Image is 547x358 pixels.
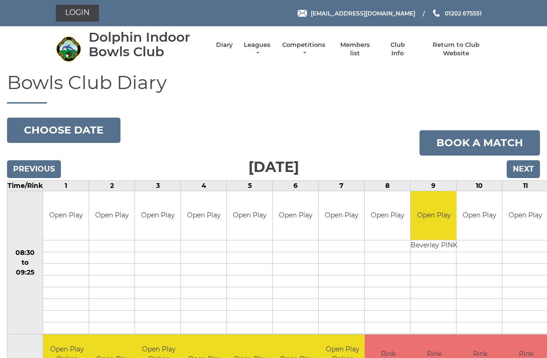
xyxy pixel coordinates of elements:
td: Open Play [89,191,135,240]
a: Members list [336,41,375,58]
a: Diary [216,41,233,49]
td: 08:30 to 09:25 [7,191,43,335]
td: Open Play [365,191,410,240]
a: Return to Club Website [420,41,491,58]
td: 9 [411,180,457,191]
td: Open Play [457,191,502,240]
td: 6 [273,180,319,191]
td: 10 [457,180,502,191]
img: Dolphin Indoor Bowls Club [56,36,82,62]
input: Previous [7,160,61,178]
button: Choose date [7,118,120,143]
div: Dolphin Indoor Bowls Club [89,30,207,59]
img: Phone us [433,9,440,17]
td: 8 [365,180,411,191]
a: Login [56,5,99,22]
td: 4 [181,180,227,191]
td: 2 [89,180,135,191]
input: Next [507,160,540,178]
td: Time/Rink [7,180,43,191]
h1: Bowls Club Diary [7,72,540,104]
a: Phone us 01202 675551 [432,9,482,18]
td: Open Play [181,191,226,240]
td: Open Play [319,191,364,240]
a: Leagues [242,41,272,58]
td: 1 [43,180,89,191]
a: Book a match [420,130,540,156]
td: Open Play [273,191,318,240]
td: Beverley PINK [411,240,457,252]
td: Open Play [411,191,457,240]
img: Email [298,10,307,17]
td: 7 [319,180,365,191]
span: 01202 675551 [445,9,482,16]
td: Open Play [135,191,180,240]
span: [EMAIL_ADDRESS][DOMAIN_NAME] [311,9,415,16]
td: 5 [227,180,273,191]
td: Open Play [227,191,272,240]
td: 3 [135,180,181,191]
a: Competitions [281,41,326,58]
a: Email [EMAIL_ADDRESS][DOMAIN_NAME] [298,9,415,18]
a: Club Info [384,41,411,58]
td: Open Play [43,191,89,240]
